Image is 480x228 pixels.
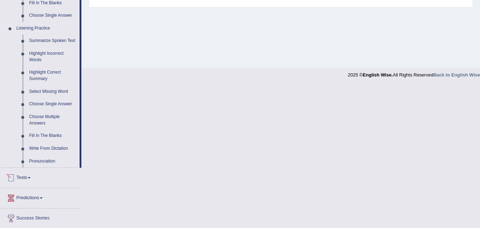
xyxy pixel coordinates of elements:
a: Write From Dictation [26,142,80,155]
div: 2025 © All Rights Reserved [348,68,480,78]
a: Tests [0,168,81,186]
a: Listening Practice [13,22,80,35]
a: Highlight Correct Summary [26,66,80,85]
a: Fill In The Blanks [26,129,80,142]
a: Back to English Wise [433,72,480,78]
a: Choose Single Answer [26,9,80,22]
a: Summarize Spoken Text [26,35,80,47]
strong: English Wise. [363,72,393,78]
a: Pronunciation [26,155,80,168]
a: Choose Multiple Answers [26,111,80,129]
a: Success Stories [0,208,81,226]
a: Choose Single Answer [26,98,80,111]
a: Highlight Incorrect Words [26,47,80,66]
a: Predictions [0,188,81,206]
a: Select Missing Word [26,85,80,98]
